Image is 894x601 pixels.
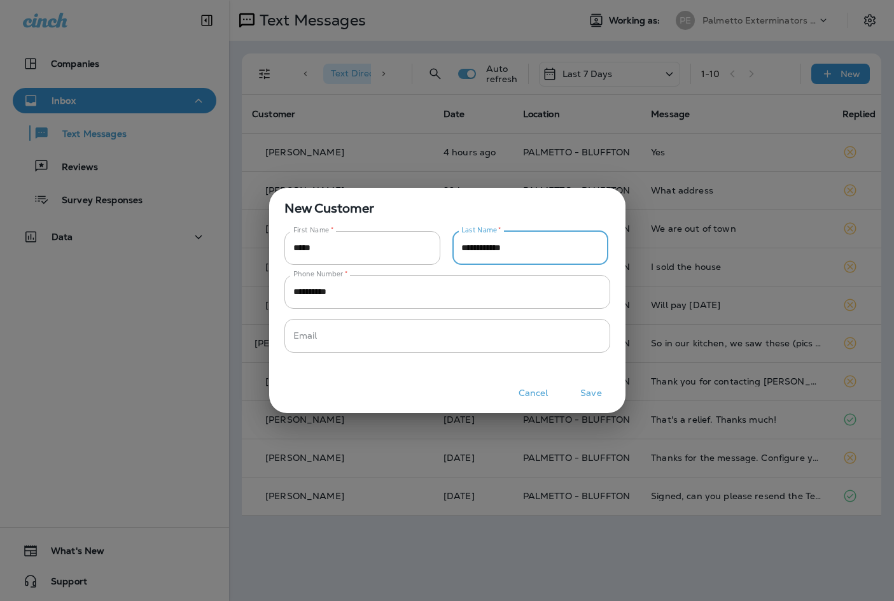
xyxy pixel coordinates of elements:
label: Phone Number [293,269,347,279]
span: New Customer [269,188,625,218]
button: Save [568,383,615,403]
button: Cancel [510,383,557,403]
label: Last Name [461,225,501,235]
label: First Name [293,225,334,235]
